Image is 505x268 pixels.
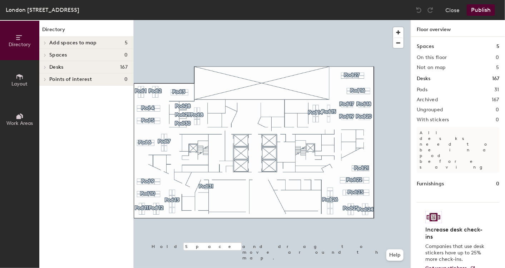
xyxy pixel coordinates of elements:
[6,5,79,14] div: London [STREET_ADDRESS]
[492,75,499,83] h1: 167
[417,87,427,93] h2: Pods
[417,180,444,188] h1: Furnishings
[411,20,505,37] h1: Floor overview
[467,4,495,16] button: Publish
[49,64,63,70] span: Desks
[6,120,33,126] span: Work Areas
[496,117,499,123] h2: 0
[417,55,447,60] h2: On this floor
[415,6,422,14] img: Undo
[12,81,28,87] span: Layout
[125,40,128,46] span: 5
[9,42,31,48] span: Directory
[494,87,499,93] h2: 31
[49,52,67,58] span: Spaces
[417,117,449,123] h2: With stickers
[49,77,92,82] span: Points of interest
[417,107,443,113] h2: Ungrouped
[425,211,442,223] img: Sticker logo
[496,55,499,60] h2: 0
[124,77,128,82] span: 0
[39,26,133,37] h1: Directory
[496,107,499,113] h2: 0
[120,64,128,70] span: 167
[492,97,499,103] h2: 167
[425,226,486,240] h4: Increase desk check-ins
[417,43,434,50] h1: Spaces
[445,4,460,16] button: Close
[124,52,128,58] span: 0
[386,249,403,261] button: Help
[496,180,499,188] h1: 0
[417,97,438,103] h2: Archived
[425,243,486,263] p: Companies that use desk stickers have up to 25% more check-ins.
[49,40,97,46] span: Add spaces to map
[427,6,434,14] img: Redo
[417,75,430,83] h1: Desks
[417,65,446,70] h2: Not on map
[417,127,499,173] p: All desks need to be in a pod before saving
[496,43,499,50] h1: 5
[496,65,499,70] h2: 5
